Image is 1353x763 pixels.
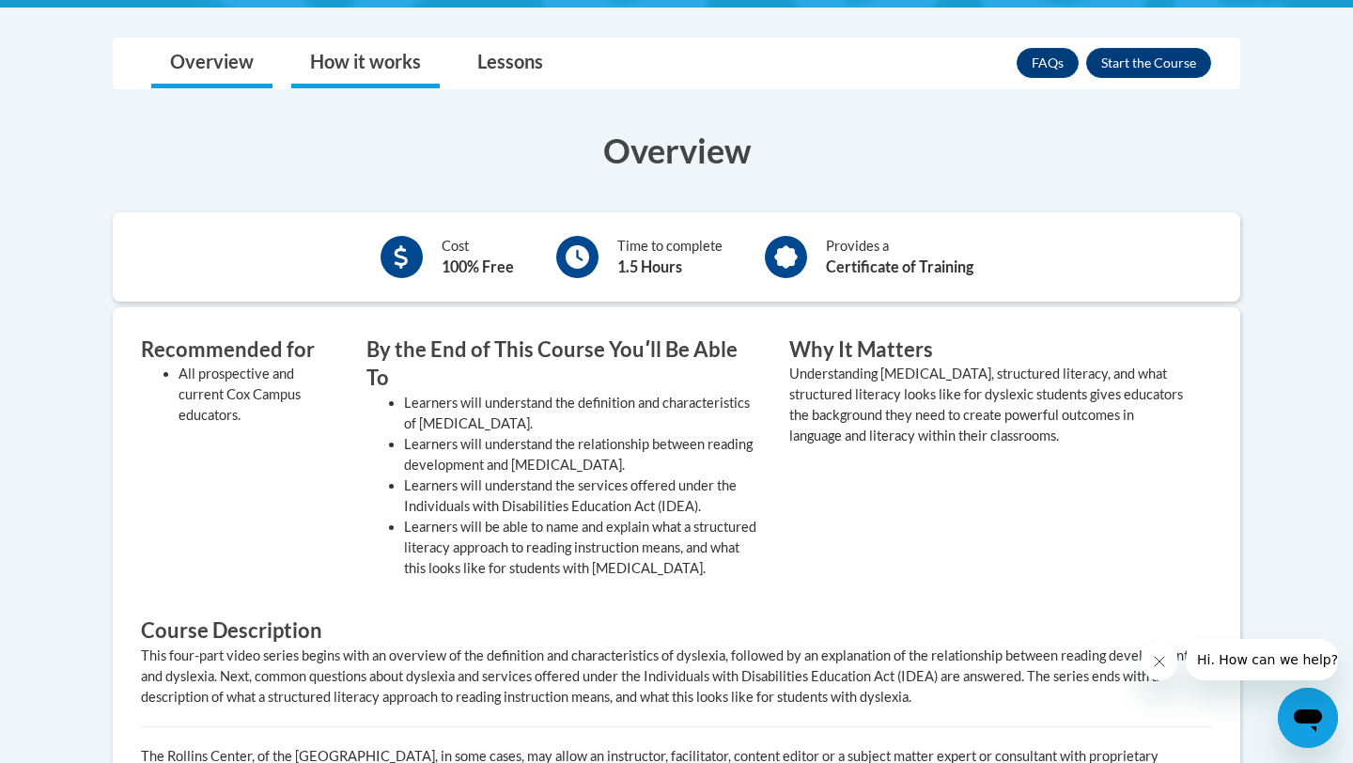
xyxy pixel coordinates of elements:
[404,517,761,579] li: Learners will be able to name and explain what a structured literacy approach to reading instruct...
[459,39,562,88] a: Lessons
[1086,48,1211,78] button: Enroll
[617,257,682,275] b: 1.5 Hours
[1278,688,1338,748] iframe: Button to launch messaging window
[404,434,761,475] li: Learners will understand the relationship between reading development and [MEDICAL_DATA].
[789,335,1184,365] h3: Why It Matters
[141,335,338,365] h3: Recommended for
[404,393,761,434] li: Learners will understand the definition and characteristics of [MEDICAL_DATA].
[1141,643,1178,680] iframe: Close message
[151,39,272,88] a: Overview
[113,127,1240,174] h3: Overview
[1017,48,1079,78] a: FAQs
[179,364,338,426] li: All prospective and current Cox Campus educators.
[141,646,1212,708] div: This four-part video series begins with an overview of the definition and characteristics of dysl...
[141,616,1212,646] h3: Course Description
[366,335,761,394] h3: By the End of This Course Youʹll Be Able To
[442,236,514,278] div: Cost
[826,236,973,278] div: Provides a
[1186,639,1338,680] iframe: Message from company
[404,475,761,517] li: Learners will understand the services offered under the Individuals with Disabilities Education A...
[826,257,973,275] b: Certificate of Training
[442,257,514,275] b: 100% Free
[291,39,440,88] a: How it works
[789,366,1183,444] value: Understanding [MEDICAL_DATA], structured literacy, and what structured literacy looks like for dy...
[617,236,723,278] div: Time to complete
